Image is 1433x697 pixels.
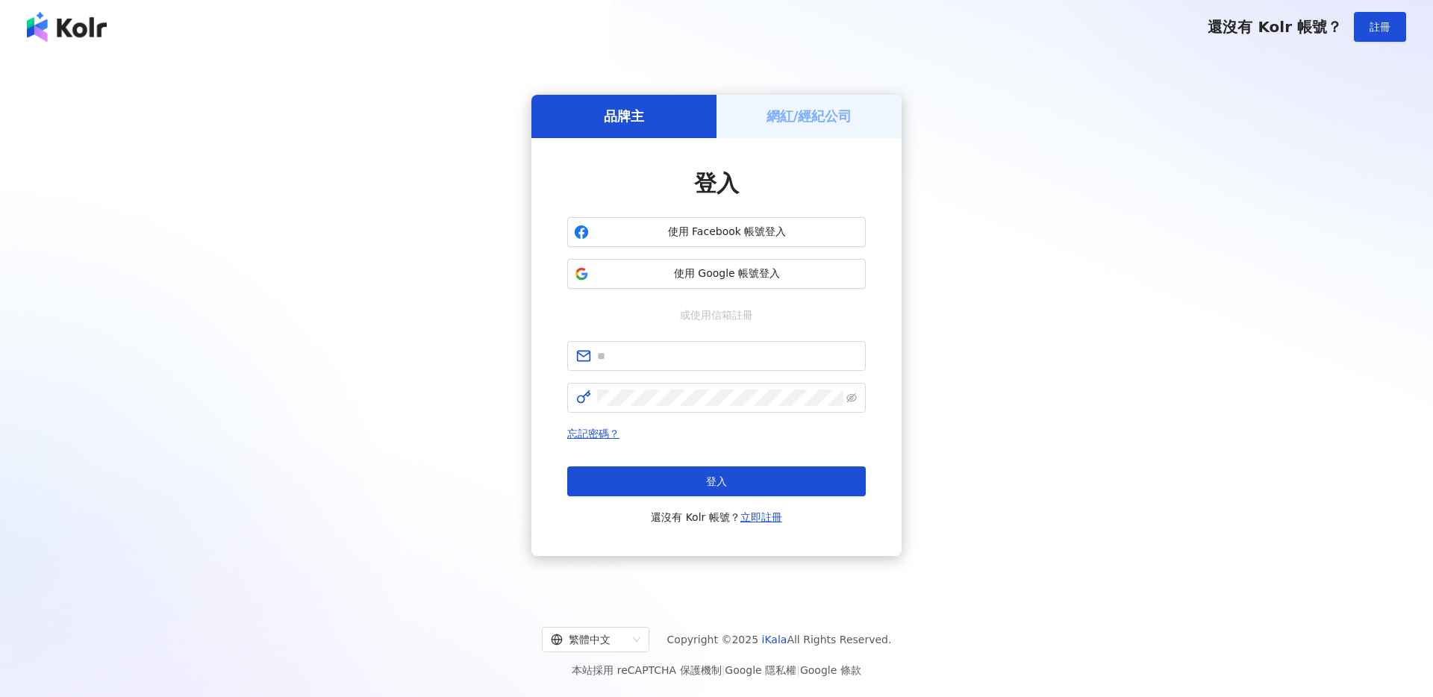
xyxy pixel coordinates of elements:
[800,664,861,676] a: Google 條款
[1370,21,1390,33] span: 註冊
[767,107,852,125] h5: 網紅/經紀公司
[706,475,727,487] span: 登入
[604,107,644,125] h5: 品牌主
[740,511,782,523] a: 立即註冊
[572,661,861,679] span: 本站採用 reCAPTCHA 保護機制
[551,628,627,651] div: 繁體中文
[846,393,857,403] span: eye-invisible
[595,225,859,240] span: 使用 Facebook 帳號登入
[694,170,739,196] span: 登入
[567,217,866,247] button: 使用 Facebook 帳號登入
[567,466,866,496] button: 登入
[796,664,800,676] span: |
[722,664,725,676] span: |
[567,428,619,440] a: 忘記密碼？
[595,266,859,281] span: 使用 Google 帳號登入
[567,259,866,289] button: 使用 Google 帳號登入
[1354,12,1406,42] button: 註冊
[669,307,764,323] span: 或使用信箱註冊
[667,631,892,648] span: Copyright © 2025 All Rights Reserved.
[762,634,787,646] a: iKala
[27,12,107,42] img: logo
[725,664,796,676] a: Google 隱私權
[651,508,782,526] span: 還沒有 Kolr 帳號？
[1208,18,1342,36] span: 還沒有 Kolr 帳號？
